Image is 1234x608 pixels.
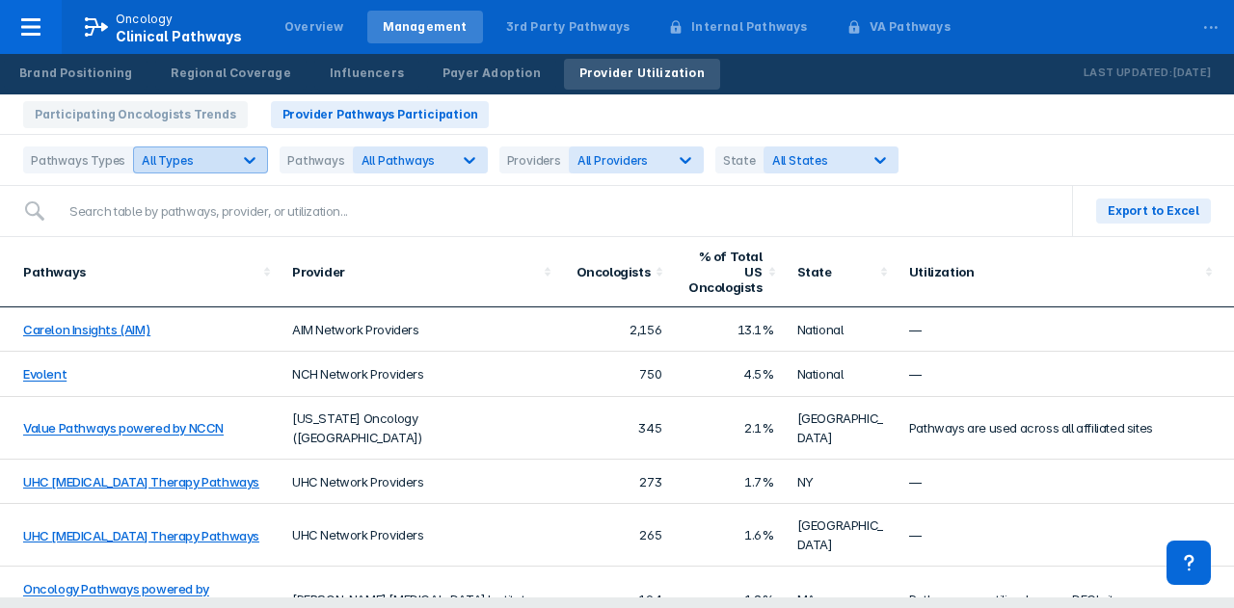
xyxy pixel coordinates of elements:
div: State [715,146,764,173]
td: AIM Network Providers [281,307,561,352]
td: 1.7% [673,460,785,504]
div: Contact Support [1167,541,1211,585]
div: Provider [292,264,538,279]
div: Overview [284,18,344,36]
td: — [898,307,1234,352]
span: All Pathways [362,153,436,168]
a: Provider Utilization [564,59,720,90]
div: ... [1192,3,1230,43]
span: All Providers [577,153,648,168]
span: All States [772,153,828,168]
div: Provider Utilization [579,65,705,82]
a: Carelon Insights (AIM) [23,322,150,337]
a: Management [367,11,483,43]
div: Pathways [23,264,257,279]
div: Brand Positioning [19,65,132,82]
div: Pathways Types [23,146,133,173]
div: Oncologists [573,264,650,279]
input: Search table by pathways, provider, or utilization... [58,192,1049,230]
a: Influencers [314,59,419,90]
td: Pathways are used across all affiliated sites [898,397,1234,460]
td: [GEOGRAPHIC_DATA] [786,397,898,460]
div: Internal Pathways [691,18,807,36]
span: All Types [142,153,193,168]
div: Payer Adoption [443,65,541,82]
div: Regional Coverage [171,65,290,82]
td: 345 [561,397,673,460]
a: UHC [MEDICAL_DATA] Therapy Pathways [23,528,259,543]
div: Management [383,18,468,36]
td: [US_STATE] Oncology ([GEOGRAPHIC_DATA]) [281,397,561,460]
td: UHC Network Providers [281,504,561,567]
div: Influencers [330,65,404,82]
td: [GEOGRAPHIC_DATA] [786,504,898,567]
td: UHC Network Providers [281,460,561,504]
div: State [797,264,874,279]
a: 3rd Party Pathways [491,11,646,43]
td: National [786,307,898,352]
button: Export to Excel [1096,198,1211,224]
p: Oncology [116,11,174,28]
a: Value Pathways powered by NCCN [23,421,224,436]
p: [DATE] [1172,64,1211,83]
td: — [898,504,1234,567]
td: 273 [561,460,673,504]
td: NY [786,460,898,504]
span: Clinical Pathways [116,28,242,44]
a: Payer Adoption [427,59,556,90]
a: Evolent [23,367,67,383]
td: — [898,460,1234,504]
div: Pathways [280,146,352,173]
td: 265 [561,504,673,567]
td: 2,156 [561,307,673,352]
span: Export to Excel [1108,202,1199,220]
div: 3rd Party Pathways [506,18,630,36]
span: Participating Oncologists Trends [23,101,248,128]
span: Provider Pathways Participation [271,101,490,128]
div: % of Total US Oncologists [684,249,762,295]
td: 1.6% [673,504,785,567]
p: Last Updated: [1084,64,1172,83]
a: UHC [MEDICAL_DATA] Therapy Pathways [23,474,259,489]
div: Utilization [909,264,1199,279]
td: 4.5% [673,352,785,396]
a: Overview [269,11,360,43]
a: Regional Coverage [155,59,306,90]
a: Brand Positioning [4,59,148,90]
td: 750 [561,352,673,396]
td: — [898,352,1234,396]
td: 13.1% [673,307,785,352]
td: National [786,352,898,396]
div: Providers [499,146,569,173]
td: 2.1% [673,397,785,460]
div: VA Pathways [870,18,951,36]
td: NCH Network Providers [281,352,561,396]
